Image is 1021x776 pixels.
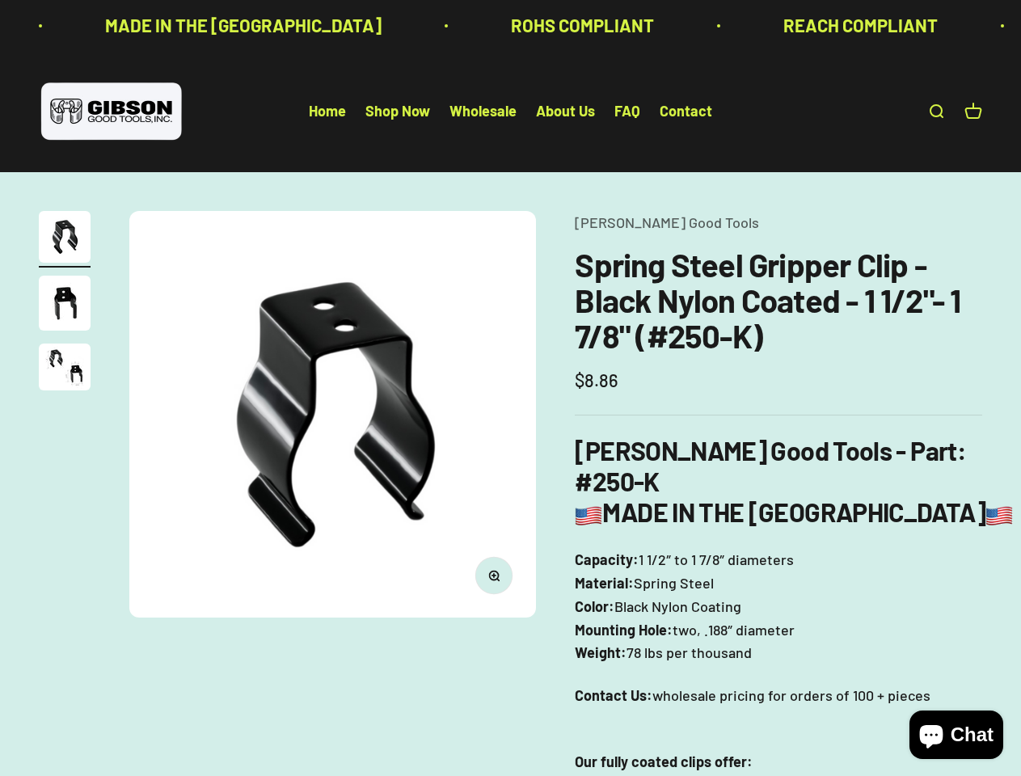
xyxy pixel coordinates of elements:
span: Spring Steel [634,571,714,595]
a: Home [309,103,346,120]
img: Gripper clip, made & shipped from the USA! [129,211,536,618]
span: 78 lbs per thousand [627,641,752,664]
b: Weight: [575,643,627,661]
p: ROHS COMPLIANT [504,11,648,40]
p: REACH COMPLIANT [777,11,931,40]
a: [PERSON_NAME] Good Tools [575,213,759,231]
button: Go to item 1 [39,211,91,268]
a: About Us [536,103,595,120]
b: Material: [575,574,634,592]
b: Capacity: [575,550,639,568]
p: MADE IN THE [GEOGRAPHIC_DATA] [99,11,375,40]
a: FAQ [614,103,640,120]
img: close up of a spring steel gripper clip, tool clip, durable, secure holding, Excellent corrosion ... [39,276,91,331]
b: Color: [575,597,614,615]
span: two, .188″ diameter [673,618,795,642]
a: Wholesale [449,103,517,120]
b: MADE IN THE [GEOGRAPHIC_DATA] [575,496,1012,527]
span: Black Nylon Coating [614,595,741,618]
img: Gripper clip, made & shipped from the USA! [39,211,91,263]
a: Contact [660,103,712,120]
button: Go to item 3 [39,344,91,395]
strong: Our fully coated clips offer: [575,753,753,770]
inbox-online-store-chat: Shopify online store chat [905,711,1008,763]
p: wholesale pricing for orders of 100 + pieces [575,684,982,731]
b: [PERSON_NAME] Good Tools - Part: #250-K [575,435,966,496]
img: close up of a spring steel gripper clip, tool clip, durable, secure holding, Excellent corrosion ... [39,344,91,390]
strong: Contact Us: [575,686,652,704]
sale-price: $8.86 [575,366,618,394]
b: Mounting Hole: [575,621,673,639]
h1: Spring Steel Gripper Clip - Black Nylon Coated - 1 1/2"- 1 7/8" (#250-K) [575,247,982,353]
button: Go to item 2 [39,276,91,335]
span: 1 1/2″ to 1 7/8″ diameters [639,548,794,571]
a: Shop Now [365,103,430,120]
